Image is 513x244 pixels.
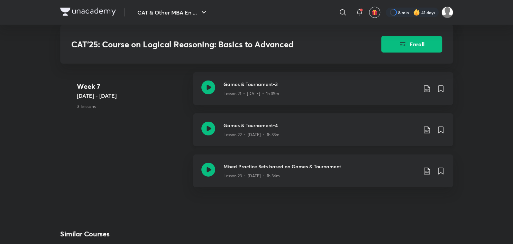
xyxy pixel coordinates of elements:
[77,81,187,92] h4: Week 7
[372,9,378,16] img: avatar
[60,8,116,18] a: Company Logo
[223,132,280,138] p: Lesson 22 • [DATE] • 1h 33m
[60,8,116,16] img: Company Logo
[193,113,453,154] a: Games & Tournament-4Lesson 22 • [DATE] • 1h 33m
[193,154,453,196] a: Mixed Practice Sets based on Games & TournamentLesson 23 • [DATE] • 1h 34m
[223,163,417,170] h3: Mixed Practice Sets based on Games & Tournament
[77,103,187,110] p: 3 lessons
[77,92,187,100] h5: [DATE] - [DATE]
[60,229,110,239] h2: Similar Courses
[223,91,279,97] p: Lesson 21 • [DATE] • 1h 39m
[193,72,453,113] a: Games & Tournament-3Lesson 21 • [DATE] • 1h 39m
[441,7,453,18] img: Abhishek gupta
[223,81,417,88] h3: Games & Tournament-3
[381,36,442,53] button: Enroll
[223,122,417,129] h3: Games & Tournament-4
[133,6,212,19] button: CAT & Other MBA En ...
[223,173,280,179] p: Lesson 23 • [DATE] • 1h 34m
[369,7,380,18] button: avatar
[413,9,420,16] img: streak
[71,39,342,49] h3: CAT'25: Course on Logical Reasoning: Basics to Advanced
